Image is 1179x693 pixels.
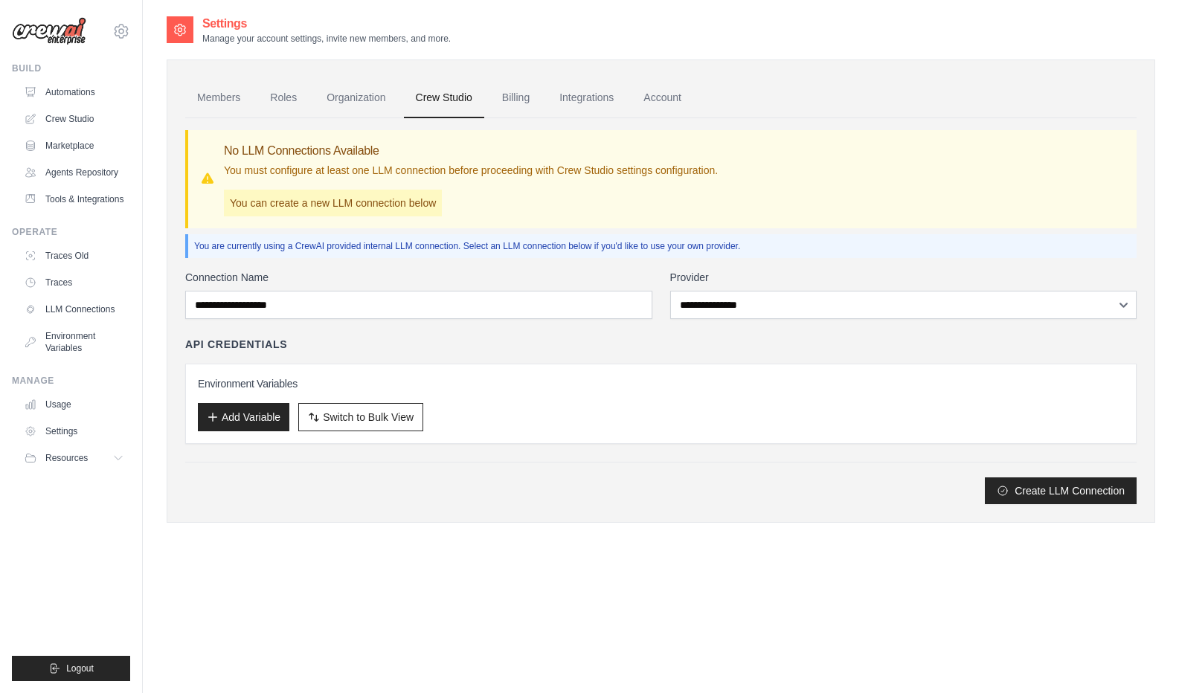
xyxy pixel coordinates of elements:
div: Build [12,62,130,74]
a: Crew Studio [18,107,130,131]
iframe: Chat Widget [1105,622,1179,693]
button: Switch to Bulk View [298,403,423,431]
a: LLM Connections [18,297,130,321]
a: Settings [18,419,130,443]
span: Switch to Bulk View [323,410,414,425]
h3: No LLM Connections Available [224,142,718,160]
img: Logo [12,17,86,45]
a: Automations [18,80,130,104]
p: Manage your account settings, invite new members, and more. [202,33,451,45]
a: Organization [315,78,397,118]
span: Logout [66,663,94,674]
h3: Environment Variables [198,376,1124,391]
button: Create LLM Connection [985,477,1137,504]
label: Provider [670,270,1137,285]
a: Billing [490,78,542,118]
a: Marketplace [18,134,130,158]
a: Account [632,78,693,118]
button: Resources [18,446,130,470]
a: Environment Variables [18,324,130,360]
p: You can create a new LLM connection below [224,190,442,216]
a: Tools & Integrations [18,187,130,211]
a: Integrations [547,78,626,118]
label: Connection Name [185,270,652,285]
h4: API Credentials [185,337,287,352]
span: Resources [45,452,88,464]
p: You are currently using a CrewAI provided internal LLM connection. Select an LLM connection below... [194,240,1131,252]
button: Logout [12,656,130,681]
a: Traces Old [18,244,130,268]
div: Operate [12,226,130,238]
p: You must configure at least one LLM connection before proceeding with Crew Studio settings config... [224,163,718,178]
a: Roles [258,78,309,118]
a: Traces [18,271,130,294]
a: Usage [18,393,130,416]
button: Add Variable [198,403,289,431]
a: Agents Repository [18,161,130,184]
a: Members [185,78,252,118]
a: Crew Studio [404,78,484,118]
h2: Settings [202,15,451,33]
div: Manage [12,375,130,387]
